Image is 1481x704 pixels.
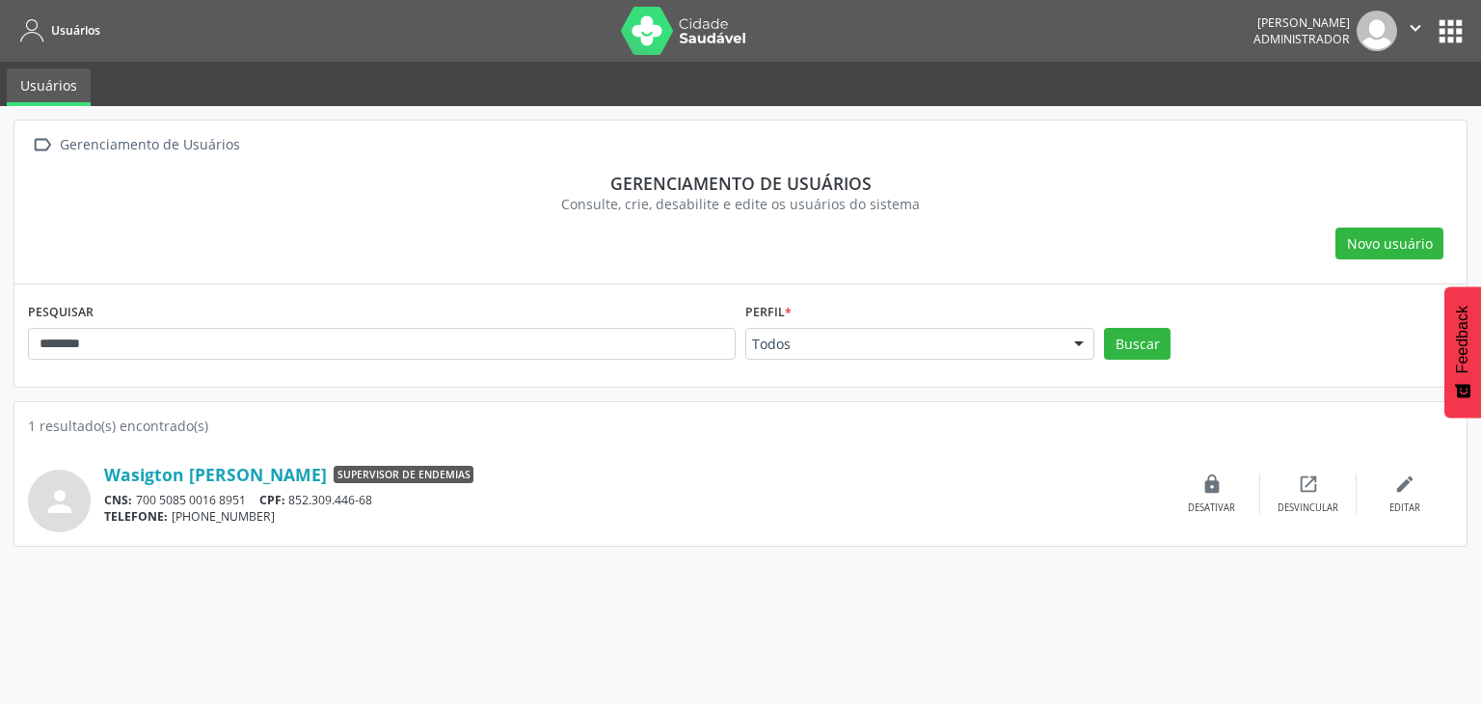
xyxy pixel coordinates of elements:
[28,298,94,328] label: PESQUISAR
[1444,286,1481,418] button: Feedback - Mostrar pesquisa
[28,131,56,159] i: 
[1104,328,1171,361] button: Buscar
[41,173,1440,194] div: Gerenciamento de usuários
[51,22,100,39] span: Usuários
[104,508,168,525] span: TELEFONE:
[42,484,77,519] i: person
[1335,228,1443,260] button: Novo usuário
[104,508,1164,525] div: [PHONE_NUMBER]
[104,464,327,485] a: Wasigton [PERSON_NAME]
[745,298,792,328] label: Perfil
[1298,474,1319,495] i: open_in_new
[1394,474,1415,495] i: edit
[1389,501,1420,515] div: Editar
[104,492,132,508] span: CNS:
[1454,306,1471,373] span: Feedback
[334,466,473,483] span: Supervisor de Endemias
[28,131,243,159] a:  Gerenciamento de Usuários
[1253,14,1350,31] div: [PERSON_NAME]
[1278,501,1338,515] div: Desvincular
[1434,14,1468,48] button: apps
[13,14,100,46] a: Usuários
[104,492,1164,508] div: 700 5085 0016 8951 852.309.446-68
[41,194,1440,214] div: Consulte, crie, desabilite e edite os usuários do sistema
[1405,17,1426,39] i: 
[1188,501,1235,515] div: Desativar
[56,131,243,159] div: Gerenciamento de Usuários
[7,68,91,106] a: Usuários
[1201,474,1223,495] i: lock
[28,416,1453,436] div: 1 resultado(s) encontrado(s)
[1347,233,1433,254] span: Novo usuário
[259,492,285,508] span: CPF:
[752,335,1055,354] span: Todos
[1397,11,1434,51] button: 
[1357,11,1397,51] img: img
[1253,31,1350,47] span: Administrador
